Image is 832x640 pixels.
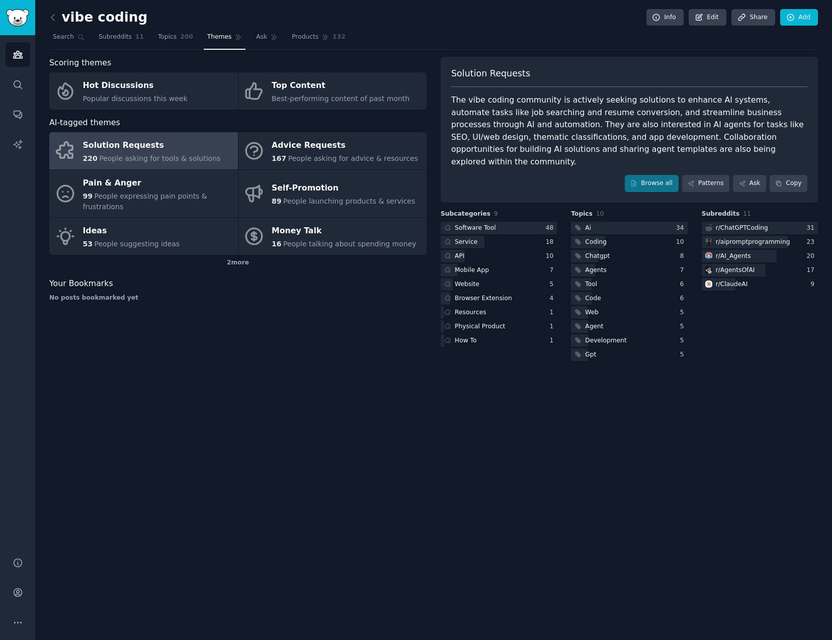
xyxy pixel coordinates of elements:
div: r/ ChatGPTCoding [716,224,768,233]
a: Resources1 [441,306,557,319]
a: Money Talk16People talking about spending money [238,218,427,255]
div: No posts bookmarked yet [49,294,427,303]
a: Self-Promotion89People launching products & services [238,170,427,218]
a: Development5 [571,334,687,347]
button: Copy [770,175,807,192]
div: Physical Product [455,322,505,331]
div: 34 [676,224,688,233]
div: How To [455,336,477,345]
span: 89 [272,197,281,205]
a: Ask [253,29,281,50]
div: 1 [550,336,557,345]
span: People expressing pain points & frustrations [83,192,207,211]
a: Chatgpt8 [571,250,687,262]
a: AgentsOfAIr/AgentsOfAI17 [702,264,818,277]
a: Software Tool48 [441,222,557,234]
a: How To1 [441,334,557,347]
div: r/ AI_Agents [716,252,751,261]
div: 5 [680,350,688,359]
div: API [455,252,464,261]
a: Products132 [288,29,349,50]
a: Code6 [571,292,687,305]
img: AgentsOfAI [705,266,712,273]
a: Coding10 [571,236,687,248]
div: Website [455,280,479,289]
div: Ideas [83,223,180,239]
a: Pain & Anger99People expressing pain points & frustrations [49,170,238,218]
div: 6 [680,280,688,289]
span: People launching products & services [283,197,415,205]
div: Browser Extension [455,294,512,303]
span: Solution Requests [451,67,530,80]
img: ClaudeAI [705,281,712,288]
span: Best-performing content of past month [272,95,409,103]
span: 220 [83,154,98,162]
div: Service [455,238,477,247]
div: Web [585,308,599,317]
div: 1 [550,308,557,317]
div: 10 [546,252,557,261]
div: Development [585,336,626,345]
div: 5 [680,336,688,345]
span: Topics [571,210,593,219]
span: 11 [135,33,144,42]
div: 8 [680,252,688,261]
span: AI-tagged themes [49,117,120,129]
a: Mobile App7 [441,264,557,277]
div: Solution Requests [83,138,221,154]
span: Topics [158,33,177,42]
a: Ai34 [571,222,687,234]
div: r/ aipromptprogramming [716,238,790,247]
span: 99 [83,192,93,200]
div: 7 [550,266,557,275]
div: r/ ClaudeAI [716,280,748,289]
span: 10 [596,210,604,217]
span: Search [53,33,74,42]
div: 17 [806,266,818,275]
a: Service18 [441,236,557,248]
a: Web5 [571,306,687,319]
div: 18 [546,238,557,247]
div: Agent [585,322,603,331]
div: 9 [810,280,818,289]
div: Hot Discussions [83,78,188,94]
span: Scoring themes [49,57,111,69]
a: Edit [689,9,726,26]
a: aipromptprogrammingr/aipromptprogramming23 [702,236,818,248]
div: Chatgpt [585,252,610,261]
a: API10 [441,250,557,262]
div: 20 [806,252,818,261]
span: 200 [180,33,193,42]
img: AI_Agents [705,252,712,259]
div: Gpt [585,350,596,359]
a: Topics200 [154,29,197,50]
a: Share [731,9,775,26]
span: People asking for advice & resources [288,154,418,162]
div: Top Content [272,78,409,94]
div: Money Talk [272,223,417,239]
div: 5 [680,308,688,317]
a: Search [49,29,88,50]
div: Ai [585,224,591,233]
a: Browse all [625,175,679,192]
a: Info [646,9,684,26]
div: 6 [680,294,688,303]
span: People talking about spending money [283,240,417,248]
a: Solution Requests220People asking for tools & solutions [49,132,238,169]
span: 16 [272,240,281,248]
span: Themes [207,33,232,42]
a: Agents7 [571,264,687,277]
div: The vibe coding community is actively seeking solutions to enhance AI systems, automate tasks lik... [451,94,807,168]
a: Patterns [682,175,729,192]
a: Gpt5 [571,348,687,361]
img: GummySearch logo [6,9,29,27]
div: 10 [676,238,688,247]
a: Add [780,9,818,26]
a: Top ContentBest-performing content of past month [238,72,427,110]
div: r/ AgentsOfAI [716,266,755,275]
div: 48 [546,224,557,233]
span: Products [292,33,318,42]
div: Pain & Anger [83,175,233,191]
div: 5 [680,322,688,331]
a: Ideas53People suggesting ideas [49,218,238,255]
